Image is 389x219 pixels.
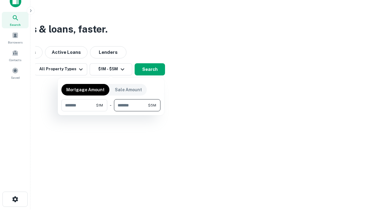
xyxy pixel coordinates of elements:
[115,86,142,93] p: Sale Amount
[148,103,156,108] span: $5M
[359,170,389,200] iframe: Chat Widget
[110,99,112,111] div: -
[96,103,103,108] span: $1M
[66,86,105,93] p: Mortgage Amount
